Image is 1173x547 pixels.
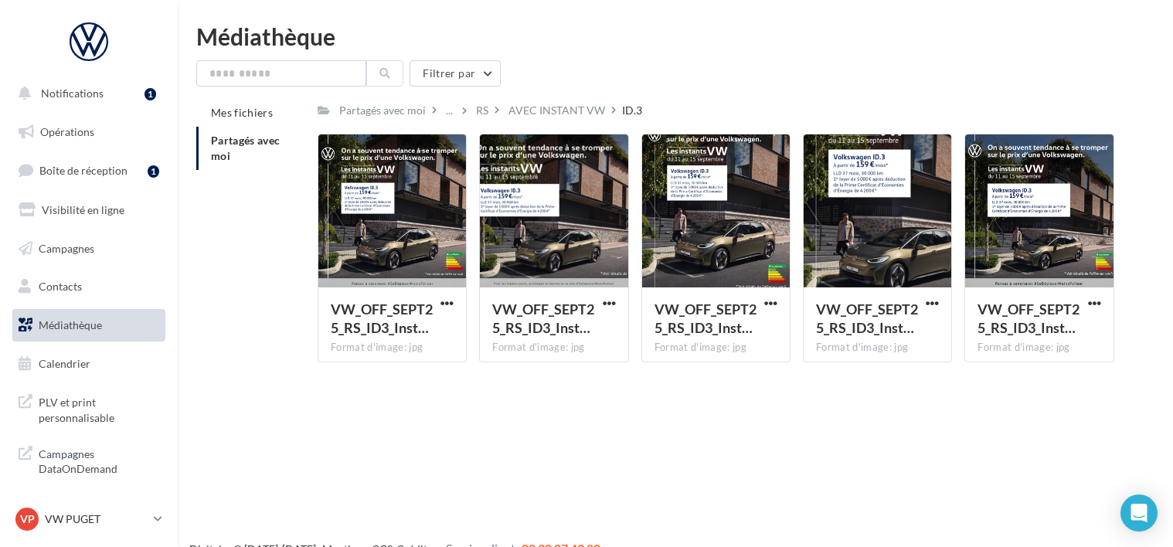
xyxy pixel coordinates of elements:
[42,203,124,216] span: Visibilité en ligne
[39,241,94,254] span: Campagnes
[9,194,168,226] a: Visibilité en ligne
[816,301,918,336] span: VW_OFF_SEPT25_RS_ID3_InstantVW_STORY
[9,270,168,303] a: Contacts
[492,301,594,336] span: VW_OFF_SEPT25_RS_ID3_InstantVW_GMB
[9,437,168,483] a: Campagnes DataOnDemand
[9,348,168,380] a: Calendrier
[12,505,165,534] a: VP VW PUGET
[211,106,273,119] span: Mes fichiers
[1120,494,1158,532] div: Open Intercom Messenger
[331,301,433,336] span: VW_OFF_SEPT25_RS_ID3_InstantVW_CARRE
[196,25,1154,48] div: Médiathèque
[9,386,168,431] a: PLV et print personnalisable
[508,103,605,118] div: AVEC INSTANT VW
[654,341,777,355] div: Format d'image: jpg
[9,116,168,148] a: Opérations
[654,301,756,336] span: VW_OFF_SEPT25_RS_ID3_InstantVW_INSTAGRAM
[9,309,168,341] a: Médiathèque
[492,341,615,355] div: Format d'image: jpg
[45,511,148,527] p: VW PUGET
[40,125,94,138] span: Opérations
[39,443,159,477] span: Campagnes DataOnDemand
[20,511,35,527] span: VP
[410,60,501,87] button: Filtrer par
[977,341,1100,355] div: Format d'image: jpg
[39,392,159,425] span: PLV et print personnalisable
[39,357,90,370] span: Calendrier
[211,134,280,162] span: Partagés avec moi
[816,341,939,355] div: Format d'image: jpg
[9,77,162,110] button: Notifications 1
[331,341,454,355] div: Format d'image: jpg
[39,164,127,177] span: Boîte de réception
[977,301,1079,336] span: VW_OFF_SEPT25_RS_ID3_InstantVW_GMB_720x720
[476,103,488,118] div: RS
[144,88,156,100] div: 1
[622,103,642,118] div: ID.3
[41,87,104,100] span: Notifications
[339,103,426,118] div: Partagés avec moi
[39,280,82,293] span: Contacts
[39,318,102,331] span: Médiathèque
[148,165,159,178] div: 1
[443,100,456,121] div: ...
[9,154,168,187] a: Boîte de réception1
[9,233,168,265] a: Campagnes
